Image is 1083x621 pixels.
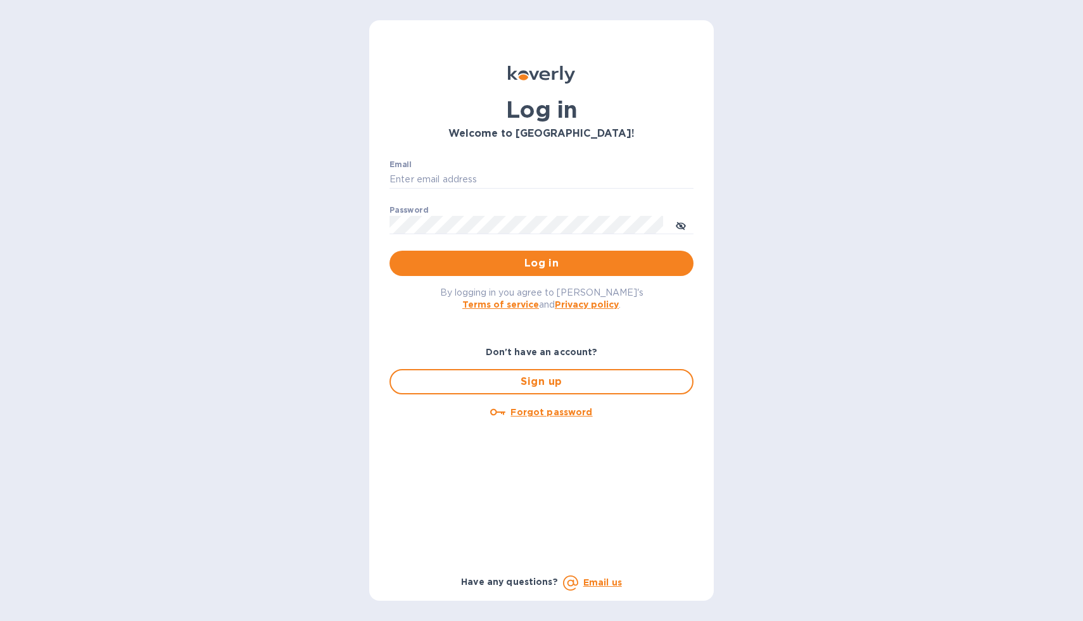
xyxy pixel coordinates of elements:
a: Privacy policy [555,299,619,310]
label: Email [389,161,412,168]
img: Koverly [508,66,575,84]
b: Don't have an account? [486,347,598,357]
h1: Log in [389,96,693,123]
button: toggle password visibility [668,212,693,237]
span: Log in [400,256,683,271]
span: Sign up [401,374,682,389]
input: Enter email address [389,170,693,189]
button: Sign up [389,369,693,394]
b: Have any questions? [461,577,558,587]
h3: Welcome to [GEOGRAPHIC_DATA]! [389,128,693,140]
label: Password [389,206,428,214]
a: Email us [583,577,622,587]
u: Forgot password [510,407,592,417]
button: Log in [389,251,693,276]
span: By logging in you agree to [PERSON_NAME]'s and . [440,287,643,310]
a: Terms of service [462,299,539,310]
